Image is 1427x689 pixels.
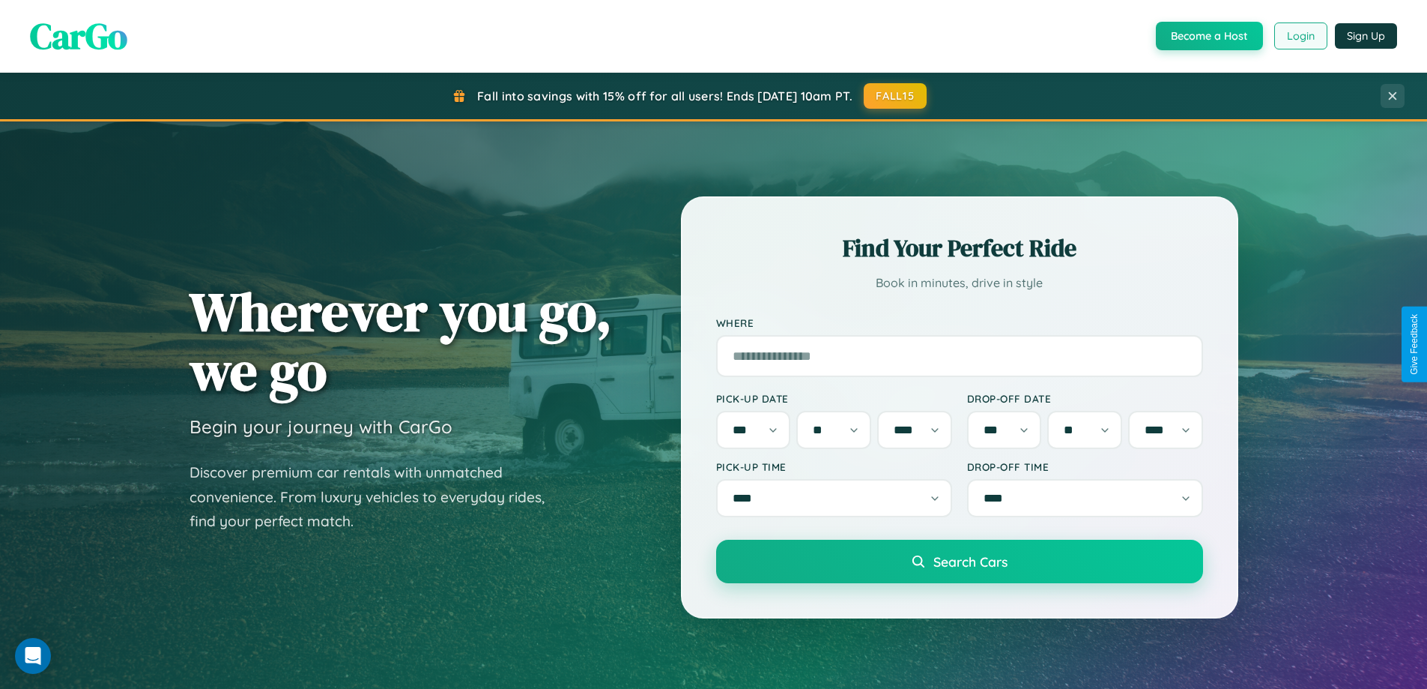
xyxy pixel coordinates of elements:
p: Book in minutes, drive in style [716,272,1203,294]
span: CarGo [30,11,127,61]
h1: Wherever you go, we go [190,282,612,400]
button: Search Cars [716,540,1203,583]
div: Give Feedback [1409,314,1420,375]
label: Drop-off Time [967,460,1203,473]
p: Discover premium car rentals with unmatched convenience. From luxury vehicles to everyday rides, ... [190,460,564,534]
span: Search Cars [933,553,1008,570]
button: FALL15 [864,83,927,109]
h2: Find Your Perfect Ride [716,232,1203,265]
label: Where [716,316,1203,329]
button: Sign Up [1335,23,1397,49]
label: Pick-up Date [716,392,952,405]
label: Pick-up Time [716,460,952,473]
button: Become a Host [1156,22,1263,50]
div: Open Intercom Messenger [15,638,51,674]
span: Fall into savings with 15% off for all users! Ends [DATE] 10am PT. [477,88,852,103]
button: Login [1274,22,1327,49]
label: Drop-off Date [967,392,1203,405]
h3: Begin your journey with CarGo [190,415,452,438]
